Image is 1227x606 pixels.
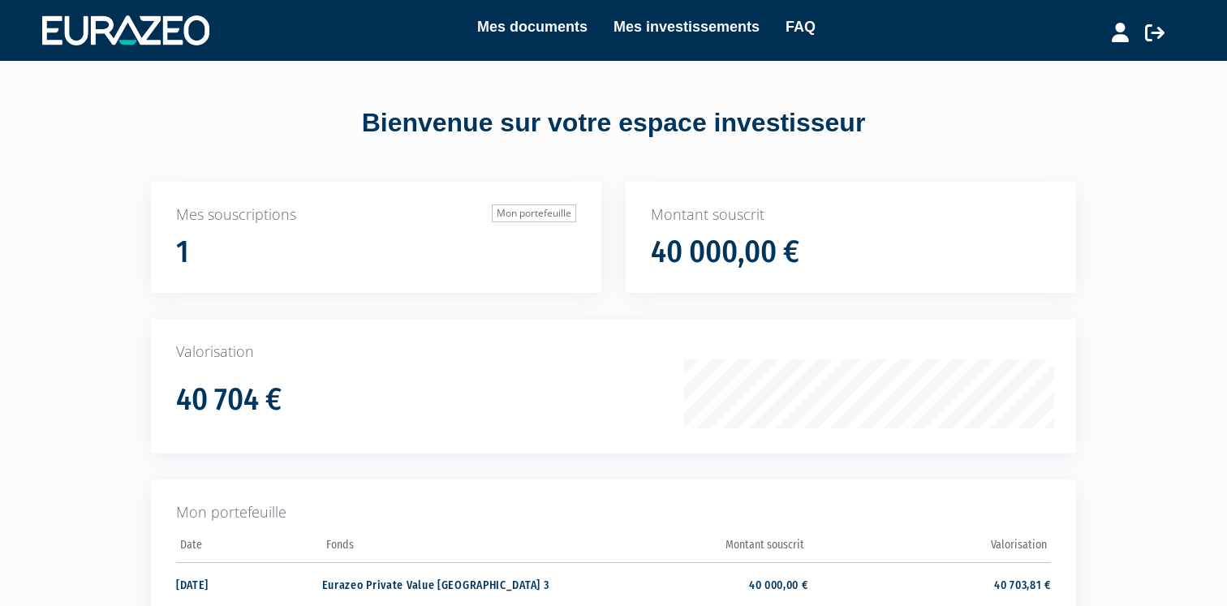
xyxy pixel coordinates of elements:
[176,204,576,226] p: Mes souscriptions
[565,533,807,563] th: Montant souscrit
[176,342,1051,363] p: Valorisation
[322,533,565,563] th: Fonds
[651,204,1051,226] p: Montant souscrit
[322,562,565,605] td: Eurazeo Private Value [GEOGRAPHIC_DATA] 3
[176,533,322,563] th: Date
[176,383,282,417] h1: 40 704 €
[613,15,760,38] a: Mes investissements
[176,502,1051,523] p: Mon portefeuille
[786,15,816,38] a: FAQ
[808,562,1051,605] td: 40 703,81 €
[651,235,799,269] h1: 40 000,00 €
[565,562,807,605] td: 40 000,00 €
[176,235,189,269] h1: 1
[176,562,322,605] td: [DATE]
[492,204,576,222] a: Mon portefeuille
[808,533,1051,563] th: Valorisation
[477,15,588,38] a: Mes documents
[42,15,209,45] img: 1732889491-logotype_eurazeo_blanc_rvb.png
[114,105,1113,142] div: Bienvenue sur votre espace investisseur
